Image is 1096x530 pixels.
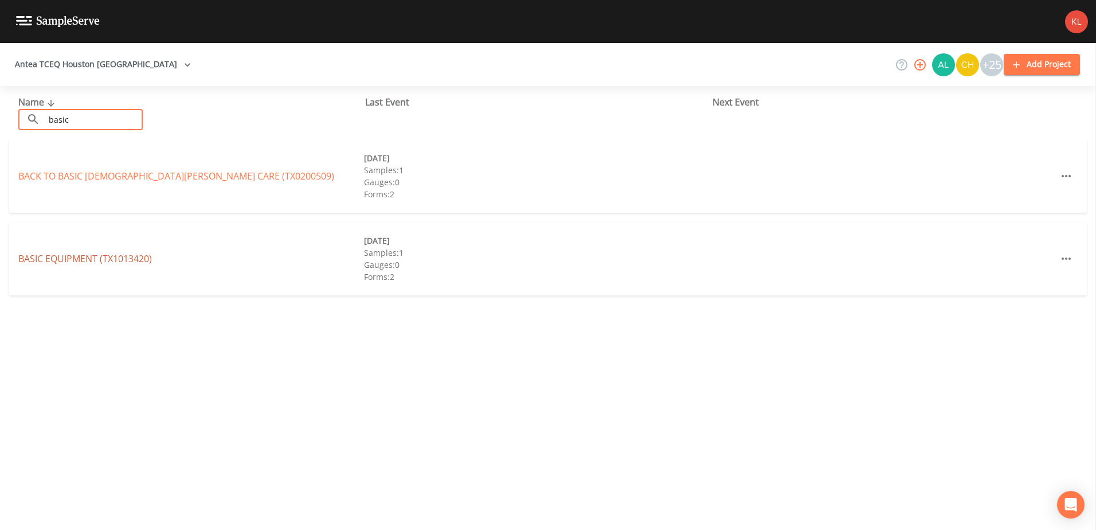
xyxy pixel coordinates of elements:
[18,96,58,108] span: Name
[956,53,980,76] div: Charles Medina
[364,188,710,200] div: Forms: 2
[10,54,195,75] button: Antea TCEQ Houston [GEOGRAPHIC_DATA]
[1004,54,1080,75] button: Add Project
[364,152,710,164] div: [DATE]
[1057,491,1085,519] div: Open Intercom Messenger
[931,53,956,76] div: Alaina Hahn
[364,164,710,176] div: Samples: 1
[18,252,152,265] a: BASIC EQUIPMENT (TX1013420)
[18,170,334,182] a: BACK TO BASIC [DEMOGRAPHIC_DATA][PERSON_NAME] CARE (TX0200509)
[364,247,710,259] div: Samples: 1
[364,259,710,271] div: Gauges: 0
[364,235,710,247] div: [DATE]
[980,53,1003,76] div: +25
[713,95,1059,109] div: Next Event
[364,176,710,188] div: Gauges: 0
[16,16,100,27] img: logo
[956,53,979,76] img: c74b8b8b1c7a9d34f67c5e0ca157ed15
[365,95,712,109] div: Last Event
[45,109,143,130] input: Search Projects
[364,271,710,283] div: Forms: 2
[1065,10,1088,33] img: 9c4450d90d3b8045b2e5fa62e4f92659
[932,53,955,76] img: 30a13df2a12044f58df5f6b7fda61338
